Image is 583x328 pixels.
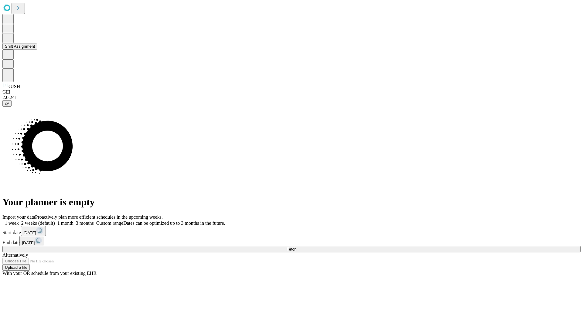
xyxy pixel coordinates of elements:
[2,43,37,50] button: Shift Assignment
[21,226,46,236] button: [DATE]
[2,214,35,220] span: Import your data
[19,236,44,246] button: [DATE]
[2,196,581,208] h1: Your planner is empty
[2,271,97,276] span: With your OR schedule from your existing EHR
[2,100,12,107] button: @
[5,101,9,106] span: @
[2,246,581,252] button: Fetch
[123,220,225,226] span: Dates can be optimized up to 3 months in the future.
[2,89,581,95] div: GEI
[21,220,55,226] span: 2 weeks (default)
[9,84,20,89] span: GJSH
[76,220,94,226] span: 3 months
[2,226,581,236] div: Start date
[22,241,35,245] span: [DATE]
[96,220,123,226] span: Custom range
[2,236,581,246] div: End date
[286,247,296,251] span: Fetch
[2,252,28,258] span: Alternatively
[35,214,163,220] span: Proactively plan more efficient schedules in the upcoming weeks.
[23,231,36,235] span: [DATE]
[2,95,581,100] div: 2.0.241
[5,220,19,226] span: 1 week
[2,264,30,271] button: Upload a file
[57,220,73,226] span: 1 month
